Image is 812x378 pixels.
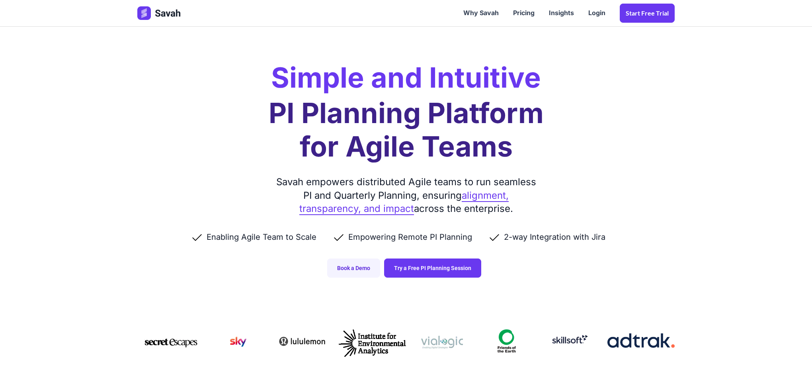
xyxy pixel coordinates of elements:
h1: PI Planning Platform for Agile Teams [269,96,544,163]
a: Why Savah [456,1,506,25]
li: Empowering Remote PI Planning [332,231,488,243]
a: Login [581,1,613,25]
a: Insights [542,1,581,25]
a: Start Free trial [620,4,675,23]
li: 2-way Integration with Jira [488,231,621,243]
h2: Simple and Intuitive [271,64,541,92]
a: Pricing [506,1,542,25]
a: Try a Free PI Planning Session [384,259,481,278]
a: Book a Demo [327,259,380,278]
div: Savah empowers distributed Agile teams to run seamless PI and Quarterly Planning, ensuring across... [273,175,539,215]
li: Enabling Agile Team to Scale [191,231,332,243]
